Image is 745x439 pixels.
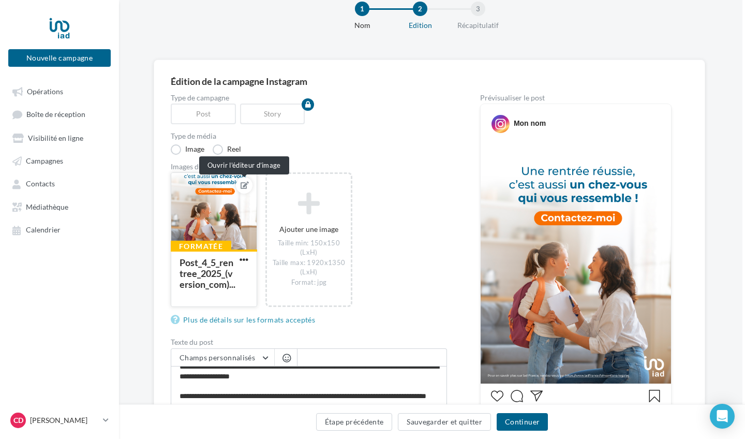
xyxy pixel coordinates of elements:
[445,20,511,31] div: Récapitulatif
[27,87,63,96] span: Opérations
[6,220,113,239] a: Calendrier
[511,390,523,402] svg: Commenter
[180,353,255,362] span: Champs personnalisés
[6,128,113,147] a: Visibilité en ligne
[6,82,113,100] a: Opérations
[398,413,491,431] button: Sauvegarder et quitter
[199,156,289,174] div: Ouvrir l'éditeur d’image
[171,349,274,367] button: Champs personnalisés
[355,2,369,16] div: 1
[26,226,61,235] span: Calendrier
[28,134,83,142] span: Visibilité en ligne
[387,20,453,31] div: Edition
[171,314,319,326] a: Plus de détails sur les formats acceptés
[497,413,548,431] button: Continuer
[413,2,427,16] div: 2
[171,241,231,252] div: Formatée
[6,105,113,124] a: Boîte de réception
[171,77,688,86] div: Édition de la campagne Instagram
[710,404,735,429] div: Open Intercom Messenger
[26,156,63,165] span: Campagnes
[8,411,111,430] a: CD [PERSON_NAME]
[648,390,661,402] svg: Enregistrer
[171,163,447,170] div: Images du post (10 max)
[471,2,485,16] div: 3
[171,144,204,155] label: Image
[316,413,393,431] button: Étape précédente
[171,94,447,101] label: Type de campagne
[180,257,235,290] div: Post_4_5_rentree_2025_(version_com)...
[26,110,85,119] span: Boîte de réception
[26,202,68,211] span: Médiathèque
[171,133,447,140] label: Type de média
[13,415,23,426] span: CD
[8,49,111,67] button: Nouvelle campagne
[30,415,99,426] p: [PERSON_NAME]
[171,339,447,346] label: Texte du post
[329,20,395,31] div: Nom
[480,94,672,101] div: Prévisualiser le post
[514,118,546,128] div: Mon nom
[530,390,543,402] svg: Partager la publication
[26,180,55,188] span: Contacts
[6,151,113,170] a: Campagnes
[6,174,113,193] a: Contacts
[491,390,503,402] svg: J’aime
[6,197,113,216] a: Médiathèque
[213,144,241,155] label: Reel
